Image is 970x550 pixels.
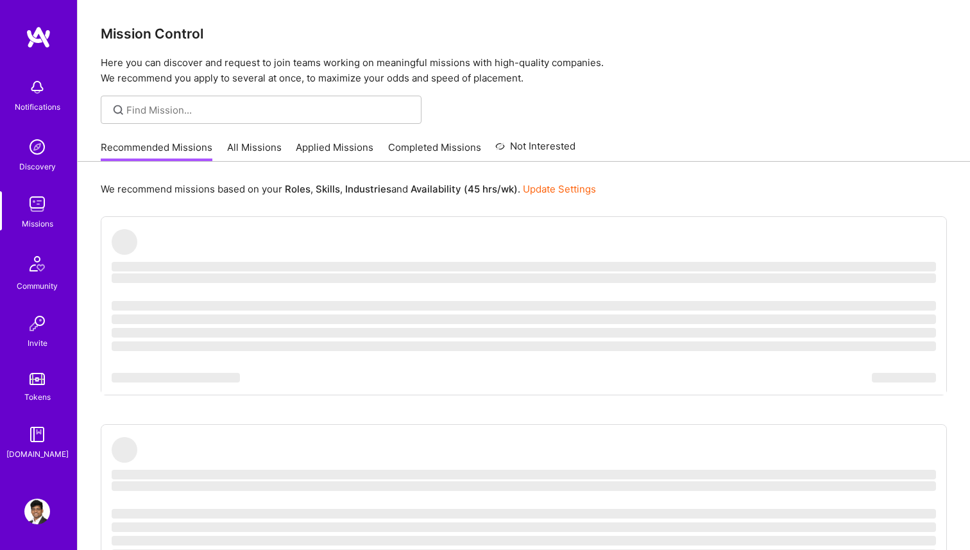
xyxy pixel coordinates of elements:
[24,134,50,160] img: discovery
[19,160,56,173] div: Discovery
[101,26,947,42] h3: Mission Control
[26,26,51,49] img: logo
[24,390,51,404] div: Tokens
[101,182,596,196] p: We recommend missions based on your , , and .
[22,248,53,279] img: Community
[523,183,596,195] a: Update Settings
[345,183,391,195] b: Industries
[411,183,518,195] b: Availability (45 hrs/wk)
[24,311,50,336] img: Invite
[17,279,58,293] div: Community
[24,191,50,217] img: teamwork
[285,183,311,195] b: Roles
[316,183,340,195] b: Skills
[30,373,45,385] img: tokens
[296,141,373,162] a: Applied Missions
[28,336,47,350] div: Invite
[126,103,412,117] input: Find Mission...
[15,100,60,114] div: Notifications
[6,447,69,461] div: [DOMAIN_NAME]
[22,217,53,230] div: Missions
[21,499,53,524] a: User Avatar
[24,74,50,100] img: bell
[495,139,575,162] a: Not Interested
[111,103,126,117] i: icon SearchGrey
[227,141,282,162] a: All Missions
[24,499,50,524] img: User Avatar
[24,422,50,447] img: guide book
[101,141,212,162] a: Recommended Missions
[388,141,481,162] a: Completed Missions
[101,55,947,86] p: Here you can discover and request to join teams working on meaningful missions with high-quality ...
